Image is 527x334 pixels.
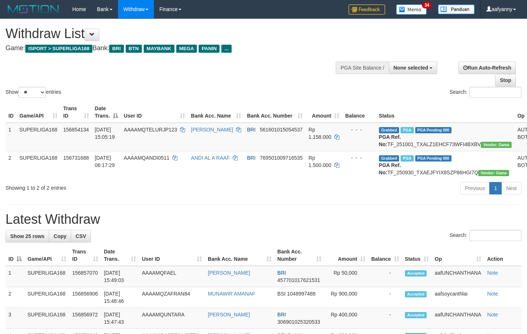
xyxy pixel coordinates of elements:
span: [DATE] 15:05:19 [95,127,115,140]
td: aafUNCHANTHANA [432,308,484,329]
button: None selected [389,62,438,74]
span: Copy 306901025320533 to clipboard [277,319,320,325]
a: Note [487,270,498,276]
img: Feedback.jpg [349,4,385,15]
span: Accepted [405,270,427,277]
span: Copy 457701017621531 to clipboard [277,277,320,283]
th: Game/API: activate to sort column ascending [25,245,69,266]
td: AAAAMQUNTARA [139,308,205,329]
th: Status [376,102,515,123]
th: Bank Acc. Name: activate to sort column ascending [188,102,244,123]
td: AAAAMQFAEL [139,266,205,287]
td: [DATE] 15:49:03 [101,266,139,287]
th: Amount: activate to sort column ascending [324,245,368,266]
td: aafUNCHANTHANA [432,266,484,287]
span: [DATE] 06:17:29 [95,155,115,168]
a: [PERSON_NAME] [208,270,250,276]
a: [PERSON_NAME] [208,312,250,318]
td: [DATE] 15:48:46 [101,287,139,308]
div: - - - [345,126,373,133]
span: 156731688 [63,155,89,161]
td: AAAAMQZAFRAN84 [139,287,205,308]
div: - - - [345,154,373,162]
span: 34 [422,2,432,8]
td: 2 [5,151,16,179]
a: Show 25 rows [5,230,49,242]
th: Amount: activate to sort column ascending [306,102,342,123]
a: MUNAWIR AMANAF [208,291,255,297]
td: 1 [5,266,25,287]
span: None selected [394,65,428,71]
a: [PERSON_NAME] [191,127,233,133]
th: Date Trans.: activate to sort column ascending [101,245,139,266]
input: Search: [469,87,522,98]
span: Rp 1.158.000 [309,127,331,140]
th: ID [5,102,16,123]
td: 156856906 [69,287,101,308]
th: ID: activate to sort column descending [5,245,25,266]
span: Grabbed [379,127,399,133]
td: SUPERLIGA168 [25,266,69,287]
a: ANDI AL A RAAF [191,155,230,161]
span: Grabbed [379,155,399,162]
a: Stop [495,74,516,86]
th: Game/API: activate to sort column ascending [16,102,60,123]
th: Status: activate to sort column ascending [402,245,432,266]
a: Previous [460,182,490,194]
h1: Latest Withdraw [5,212,522,227]
td: 1 [5,123,16,151]
img: MOTION_logo.png [5,4,61,15]
span: CSV [75,233,86,239]
th: Trans ID: activate to sort column ascending [69,245,101,266]
td: SUPERLIGA168 [25,308,69,329]
a: Next [501,182,522,194]
span: BRI [277,312,286,318]
td: - [368,308,402,329]
td: 2 [5,287,25,308]
img: Button%20Memo.svg [396,4,427,15]
th: Action [484,245,522,266]
td: SUPERLIGA168 [16,123,60,151]
th: User ID: activate to sort column ascending [121,102,188,123]
td: Rp 50,000 [324,266,368,287]
label: Show entries [5,87,61,98]
a: 1 [489,182,502,194]
img: panduan.png [438,4,475,14]
td: Rp 400,000 [324,308,368,329]
b: PGA Ref. No: [379,162,401,175]
span: MAYBANK [144,45,174,53]
a: Run Auto-Refresh [458,62,516,74]
select: Showentries [18,87,46,98]
td: 156857070 [69,266,101,287]
span: BRI [277,270,286,276]
span: BRI [109,45,124,53]
th: Balance [342,102,376,123]
td: 3 [5,308,25,329]
span: Copy [54,233,66,239]
span: AAAAMQTELURJP123 [124,127,177,133]
span: Copy 1048997488 to clipboard [287,291,316,297]
span: Marked by aafromsomean [401,155,413,162]
a: Note [487,291,498,297]
a: Note [487,312,498,318]
label: Search: [450,230,522,241]
span: ISPORT > SUPERLIGA168 [25,45,92,53]
div: Showing 1 to 2 of 2 entries [5,181,214,192]
div: PGA Site Balance / [336,62,388,74]
span: ... [221,45,231,53]
span: PGA Pending [415,127,452,133]
td: - [368,287,402,308]
h4: Game: Bank: [5,45,344,52]
td: TF_250930_TXAEJFYIX8SZP86HGI7Q [376,151,515,179]
span: BSI [277,291,286,297]
label: Search: [450,87,522,98]
a: CSV [71,230,91,242]
span: Vendor URL: https://trx31.1velocity.biz [478,170,509,176]
th: User ID: activate to sort column ascending [139,245,205,266]
span: PANIN [199,45,220,53]
th: Balance: activate to sort column ascending [368,245,402,266]
td: - [368,266,402,287]
span: Show 25 rows [10,233,44,239]
th: Bank Acc. Number: activate to sort column ascending [274,245,324,266]
h1: Withdraw List [5,26,344,41]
